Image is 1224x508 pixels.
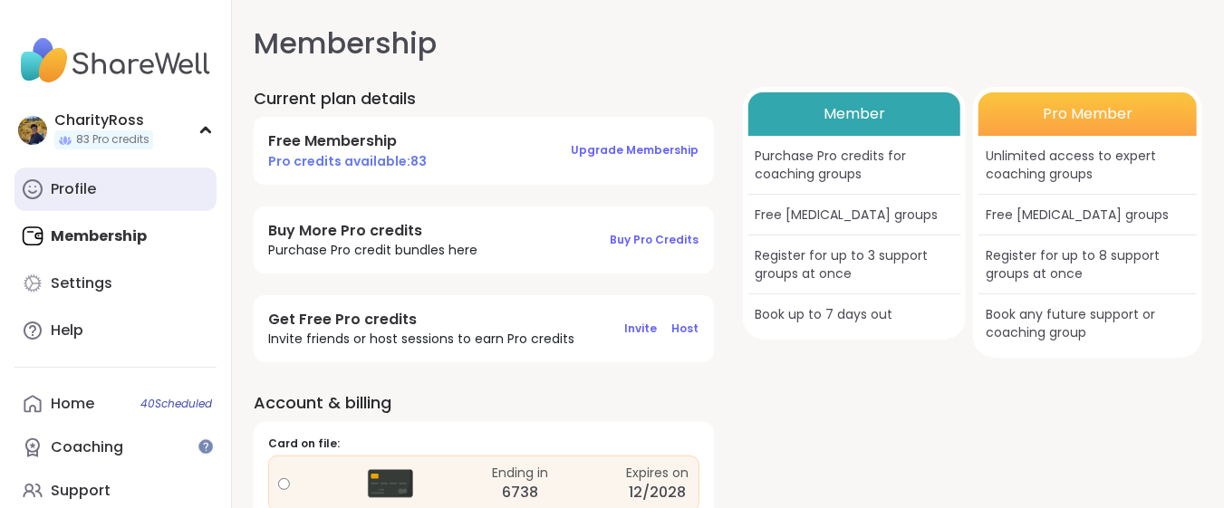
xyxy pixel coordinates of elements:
[254,87,714,110] h2: Current plan details
[978,92,1197,136] div: Pro Member
[14,382,217,426] a: Home40Scheduled
[492,464,548,482] div: Ending in
[978,235,1197,294] div: Register for up to 8 support groups at once
[625,310,658,348] button: Invite
[51,273,112,293] div: Settings
[572,142,699,158] span: Upgrade Membership
[254,391,714,414] h2: Account & billing
[748,294,961,334] div: Book up to 7 days out
[368,461,413,506] img: Credit Card
[14,168,217,211] a: Profile
[672,321,699,336] span: Host
[978,195,1197,235] div: Free [MEDICAL_DATA] groups
[978,136,1197,195] div: Unlimited access to expert coaching groups
[611,221,699,259] button: Buy Pro Credits
[51,321,83,340] div: Help
[268,241,477,259] span: Purchase Pro credit bundles here
[611,232,699,247] span: Buy Pro Credits
[198,439,213,454] iframe: Spotlight
[76,132,149,148] span: 83 Pro credits
[18,116,47,145] img: CharityRoss
[51,437,123,457] div: Coaching
[748,136,961,195] div: Purchase Pro credits for coaching groups
[54,110,153,130] div: CharityRoss
[51,394,94,414] div: Home
[748,235,961,294] div: Register for up to 3 support groups at once
[14,29,217,92] img: ShareWell Nav Logo
[572,131,699,169] button: Upgrade Membership
[268,436,699,452] div: Card on file:
[140,397,212,411] span: 40 Scheduled
[629,482,686,503] div: 12/2028
[254,22,1202,65] h1: Membership
[502,482,538,503] div: 6738
[14,262,217,305] a: Settings
[14,309,217,352] a: Help
[748,195,961,235] div: Free [MEDICAL_DATA] groups
[268,330,574,348] span: Invite friends or host sessions to earn Pro credits
[51,179,96,199] div: Profile
[748,92,961,136] div: Member
[51,481,111,501] div: Support
[268,131,427,151] h4: Free Membership
[978,294,1197,352] div: Book any future support or coaching group
[268,310,574,330] h4: Get Free Pro credits
[268,152,427,170] span: Pro credits available: 83
[268,221,477,241] h4: Buy More Pro credits
[14,426,217,469] a: Coaching
[672,310,699,348] button: Host
[625,321,658,336] span: Invite
[626,464,689,482] div: Expires on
